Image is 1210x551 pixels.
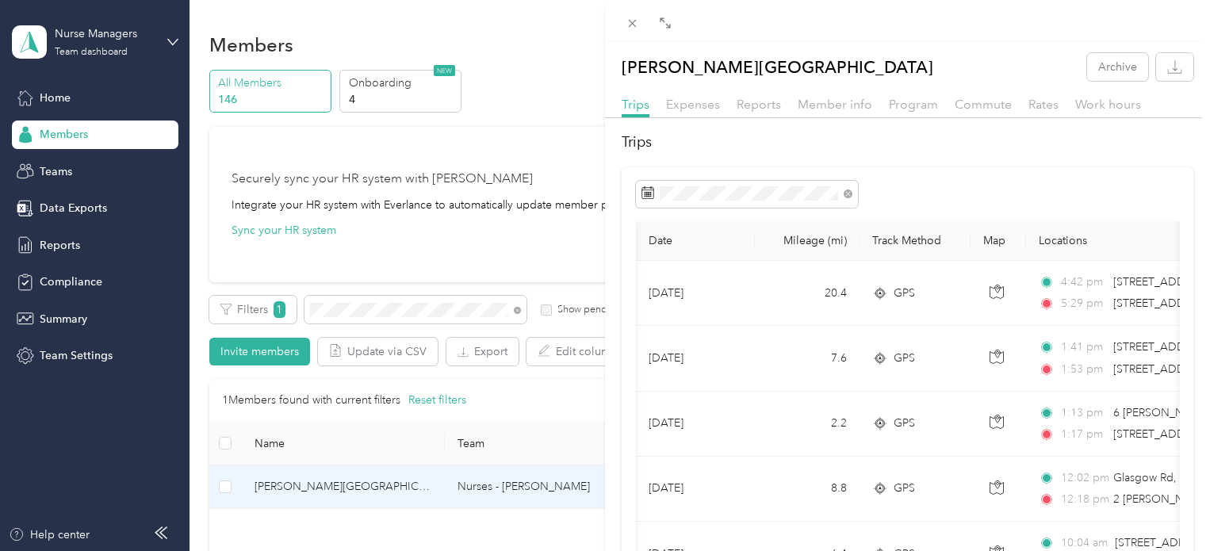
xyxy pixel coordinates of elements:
span: GPS [894,285,915,302]
span: GPS [894,480,915,497]
td: [DATE] [636,392,755,457]
span: GPS [894,350,915,367]
span: Expenses [666,97,720,112]
span: Rates [1028,97,1059,112]
th: Date [636,221,755,261]
button: Archive [1087,53,1148,81]
td: [DATE] [636,326,755,391]
span: 1:17 pm [1061,426,1106,443]
th: Mileage (mi) [755,221,860,261]
span: Work hours [1075,97,1141,112]
td: 20.4 [755,261,860,326]
span: 12:18 pm [1061,491,1106,508]
span: Member info [798,97,872,112]
span: Program [889,97,938,112]
td: [DATE] [636,261,755,326]
span: 5:29 pm [1061,295,1106,312]
th: Map [971,221,1026,261]
span: 1:13 pm [1061,404,1106,422]
td: 2.2 [755,392,860,457]
span: GPS [894,415,915,432]
td: 7.6 [755,326,860,391]
iframe: Everlance-gr Chat Button Frame [1121,462,1210,551]
td: [DATE] [636,457,755,522]
span: 1:53 pm [1061,361,1106,378]
span: Reports [737,97,781,112]
span: 4:42 pm [1061,274,1106,291]
span: Trips [622,97,649,112]
span: 1:41 pm [1061,339,1106,356]
p: [PERSON_NAME][GEOGRAPHIC_DATA] [622,53,933,81]
td: 8.8 [755,457,860,522]
h2: Trips [622,132,1193,153]
span: 12:02 pm [1061,469,1106,487]
span: Commute [955,97,1012,112]
th: Track Method [860,221,971,261]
